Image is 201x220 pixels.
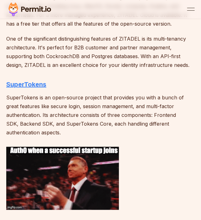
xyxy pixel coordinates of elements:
img: Permit logo [6,1,53,17]
img: 88f4w9.gif [6,147,119,210]
button: open menu [187,6,195,13]
p: SuperTokens is an open-source project that provides you with a bunch of great features like secur... [6,93,195,137]
a: SuperTokens [6,81,46,88]
p: One of the significant distinguishing features of ZITADEL is its multi-tenancy architecture. It's... [6,34,195,69]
